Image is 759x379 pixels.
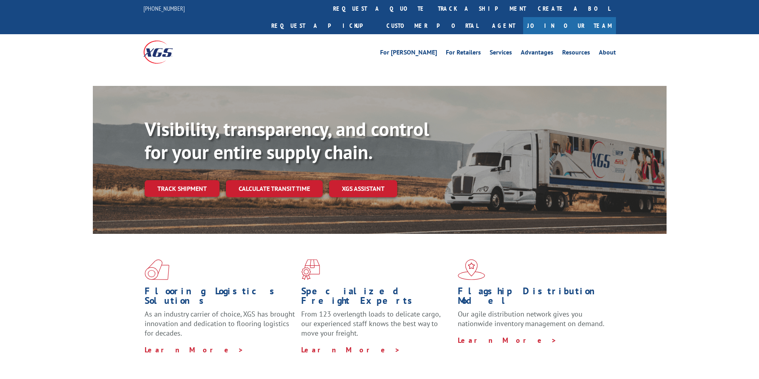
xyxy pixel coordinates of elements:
a: Services [490,49,512,58]
a: Request a pickup [265,17,380,34]
a: For [PERSON_NAME] [380,49,437,58]
a: Agent [484,17,523,34]
p: From 123 overlength loads to delicate cargo, our experienced staff knows the best way to move you... [301,309,452,345]
a: XGS ASSISTANT [329,180,397,197]
img: xgs-icon-flagship-distribution-model-red [458,259,485,280]
a: Advantages [521,49,553,58]
a: [PHONE_NUMBER] [143,4,185,12]
img: xgs-icon-focused-on-flooring-red [301,259,320,280]
a: Learn More > [301,345,400,354]
b: Visibility, transparency, and control for your entire supply chain. [145,117,429,164]
span: As an industry carrier of choice, XGS has brought innovation and dedication to flooring logistics... [145,309,295,338]
h1: Flagship Distribution Model [458,286,608,309]
span: Our agile distribution network gives you nationwide inventory management on demand. [458,309,604,328]
a: Customer Portal [380,17,484,34]
img: xgs-icon-total-supply-chain-intelligence-red [145,259,169,280]
a: For Retailers [446,49,481,58]
a: About [599,49,616,58]
a: Learn More > [458,336,557,345]
h1: Specialized Freight Experts [301,286,452,309]
a: Learn More > [145,345,244,354]
a: Join Our Team [523,17,616,34]
a: Calculate transit time [226,180,323,197]
a: Track shipment [145,180,220,197]
a: Resources [562,49,590,58]
h1: Flooring Logistics Solutions [145,286,295,309]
